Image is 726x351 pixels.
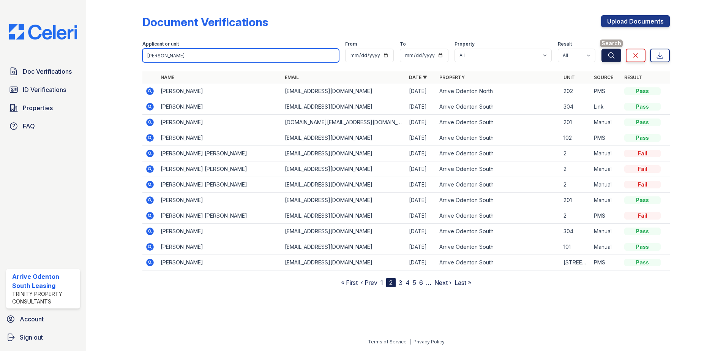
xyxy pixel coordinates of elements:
td: [EMAIL_ADDRESS][DOMAIN_NAME] [282,84,406,99]
div: Pass [624,103,661,111]
td: [EMAIL_ADDRESS][DOMAIN_NAME] [282,146,406,161]
td: [PERSON_NAME] [PERSON_NAME] [158,161,282,177]
td: [PERSON_NAME] [158,193,282,208]
td: [EMAIL_ADDRESS][DOMAIN_NAME] [282,224,406,239]
a: Upload Documents [601,15,670,27]
a: FAQ [6,119,80,134]
td: 2 [560,177,591,193]
a: Unit [563,74,575,80]
a: Last » [455,279,471,286]
td: PMS [591,255,621,270]
td: [EMAIL_ADDRESS][DOMAIN_NAME] [282,177,406,193]
span: ID Verifications [23,85,66,94]
button: Search [601,49,621,62]
td: Arrive Odenton South [436,193,560,208]
td: PMS [591,208,621,224]
td: [EMAIL_ADDRESS][DOMAIN_NAME] [282,161,406,177]
td: Arrive Odenton South [436,99,560,115]
a: Email [285,74,299,80]
td: Arrive Odenton South [436,130,560,146]
a: Name [161,74,174,80]
div: Fail [624,212,661,220]
a: Next › [434,279,451,286]
div: Fail [624,165,661,173]
label: Property [455,41,475,47]
td: [DATE] [406,146,436,161]
td: Arrive Odenton South [436,161,560,177]
td: [EMAIL_ADDRESS][DOMAIN_NAME] [282,255,406,270]
div: | [409,339,411,345]
td: [DATE] [406,224,436,239]
div: Pass [624,243,661,251]
a: Sign out [3,330,83,345]
a: ID Verifications [6,82,80,97]
td: 2 [560,161,591,177]
td: [STREET_ADDRESS] [560,255,591,270]
a: Account [3,311,83,327]
td: Manual [591,239,621,255]
td: Manual [591,146,621,161]
td: 102 [560,130,591,146]
td: [DATE] [406,239,436,255]
a: Result [624,74,642,80]
span: Properties [23,103,53,112]
td: 101 [560,239,591,255]
div: Fail [624,150,661,157]
a: Properties [6,100,80,115]
td: Manual [591,161,621,177]
label: Applicant or unit [142,41,179,47]
td: Arrive Odenton South [436,146,560,161]
div: 2 [386,278,396,287]
a: Source [594,74,613,80]
label: Result [558,41,572,47]
td: 2 [560,208,591,224]
div: Trinity Property Consultants [12,290,77,305]
td: [PERSON_NAME] [158,99,282,115]
div: Arrive Odenton South Leasing [12,272,77,290]
td: [DATE] [406,99,436,115]
td: [DATE] [406,208,436,224]
div: Pass [624,134,661,142]
td: Arrive Odenton South [436,115,560,130]
span: Doc Verifications [23,67,72,76]
a: 5 [413,279,416,286]
td: [PERSON_NAME] [158,84,282,99]
div: Pass [624,259,661,266]
a: ‹ Prev [361,279,377,286]
td: [EMAIL_ADDRESS][DOMAIN_NAME] [282,239,406,255]
td: 201 [560,193,591,208]
td: Arrive Odenton South [436,177,560,193]
span: Sign out [20,333,43,342]
td: Manual [591,177,621,193]
td: [DATE] [406,177,436,193]
label: From [345,41,357,47]
td: Arrive Odenton South [436,208,560,224]
a: Privacy Policy [414,339,445,345]
td: 304 [560,99,591,115]
td: Arrive Odenton South [436,224,560,239]
td: [DATE] [406,193,436,208]
td: [DOMAIN_NAME][EMAIL_ADDRESS][DOMAIN_NAME] [282,115,406,130]
a: Date ▼ [409,74,427,80]
td: 304 [560,224,591,239]
td: 202 [560,84,591,99]
td: Arrive Odenton North [436,84,560,99]
span: Search [600,40,623,47]
a: « First [341,279,358,286]
a: 4 [406,279,410,286]
div: Pass [624,228,661,235]
td: 2 [560,146,591,161]
span: Account [20,315,44,324]
div: Fail [624,181,661,188]
div: Pass [624,196,661,204]
label: To [400,41,406,47]
td: PMS [591,84,621,99]
input: Search by name, email, or unit number [142,49,339,62]
td: Manual [591,115,621,130]
td: [PERSON_NAME] [PERSON_NAME] [158,177,282,193]
a: 1 [380,279,383,286]
td: [DATE] [406,255,436,270]
td: [DATE] [406,115,436,130]
a: 3 [399,279,402,286]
